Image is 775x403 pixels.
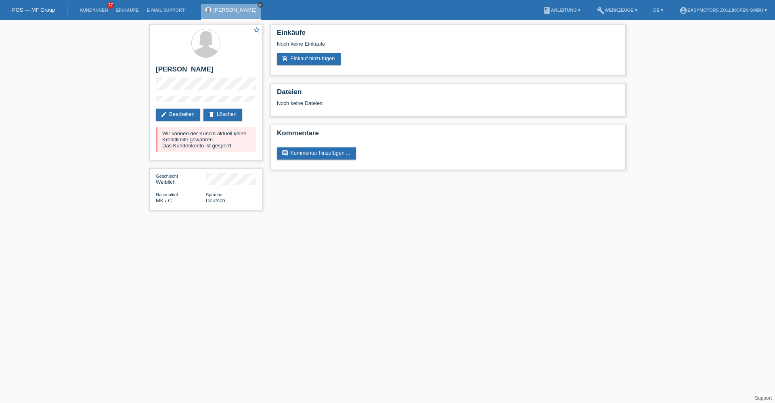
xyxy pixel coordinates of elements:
[156,109,200,121] a: editBearbeiten
[258,3,262,7] i: close
[12,7,55,13] a: POS — MF Group
[597,6,605,15] i: build
[156,174,178,178] span: Geschlecht
[75,8,112,13] a: Kund*innen
[156,65,256,78] h2: [PERSON_NAME]
[107,2,114,9] span: 37
[258,2,263,8] a: close
[156,173,206,185] div: Weiblich
[277,29,619,41] h2: Einkäufe
[593,8,641,13] a: buildWerkzeuge ▾
[277,100,524,106] div: Noch keine Dateien
[161,111,167,118] i: edit
[277,147,356,160] a: commentKommentar hinzufügen ...
[277,41,619,53] div: Noch keine Einkäufe
[143,8,189,13] a: E-Mail Support
[282,55,288,62] i: add_shopping_cart
[214,7,257,13] a: [PERSON_NAME]
[277,129,619,141] h2: Kommentare
[206,192,222,197] span: Sprache
[282,150,288,156] i: comment
[675,8,771,13] a: account_circleEasymotors Zollikofen GmbH ▾
[253,26,260,34] i: star_border
[156,192,178,197] span: Nationalität
[277,88,619,100] h2: Dateien
[156,197,172,204] span: Mazedonien / C / 05.07.1992
[679,6,687,15] i: account_circle
[755,395,772,401] a: Support
[112,8,142,13] a: Einkäufe
[253,26,260,35] a: star_border
[208,111,215,118] i: delete
[543,6,551,15] i: book
[203,109,242,121] a: deleteLöschen
[649,8,667,13] a: DE ▾
[539,8,584,13] a: bookAnleitung ▾
[156,127,256,152] div: Wir können der Kundin aktuell keine Kreditlimite gewähren. Das Kundenkonto ist gesperrt.
[206,197,225,204] span: Deutsch
[277,53,341,65] a: add_shopping_cartEinkauf hinzufügen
